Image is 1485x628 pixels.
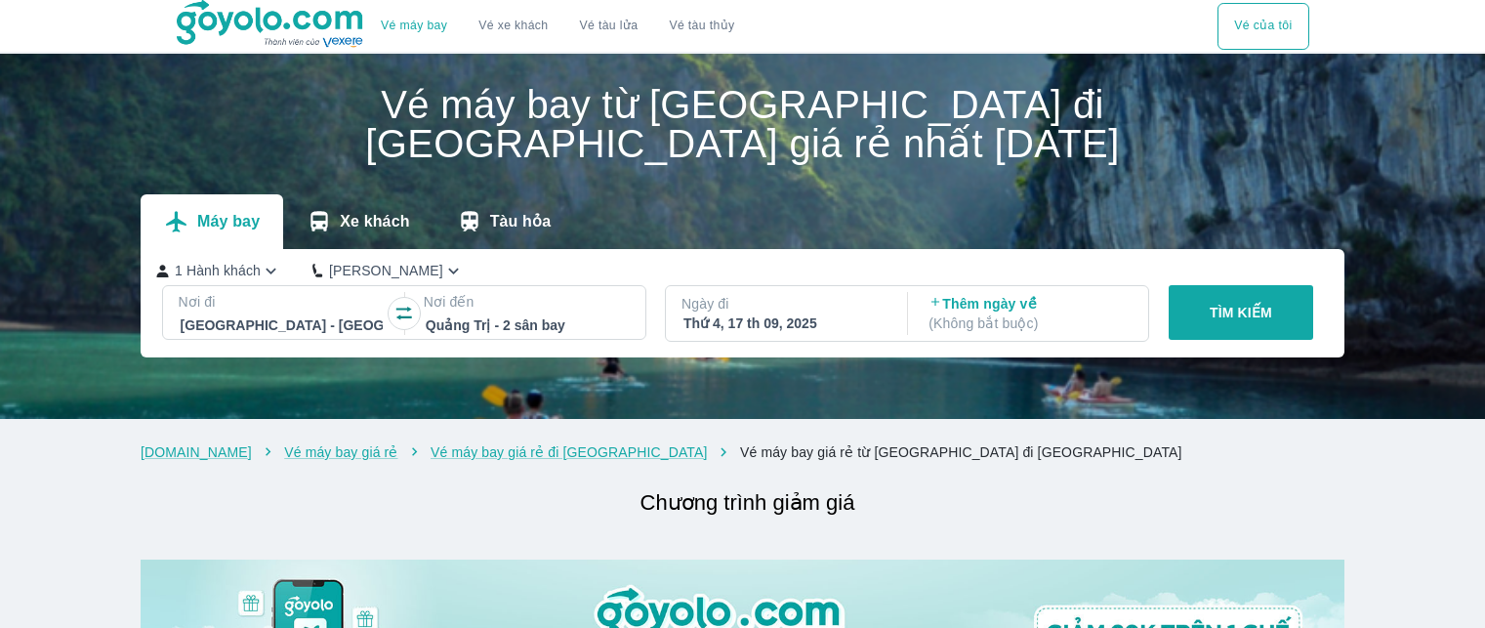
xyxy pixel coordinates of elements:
button: Vé của tôi [1217,3,1308,50]
p: Tàu hỏa [490,212,552,231]
a: Vé máy bay giá rẻ từ [GEOGRAPHIC_DATA] đi [GEOGRAPHIC_DATA] [740,444,1182,460]
p: Nơi đến [424,292,630,312]
a: Vé xe khách [478,19,548,33]
p: ( Không bắt buộc ) [928,314,1131,333]
button: 1 Hành khách [156,261,281,281]
p: TÌM KIẾM [1210,303,1272,322]
h1: Vé máy bay từ [GEOGRAPHIC_DATA] đi [GEOGRAPHIC_DATA] giá rẻ nhất [DATE] [141,85,1344,163]
a: Vé tàu lửa [564,3,654,50]
h2: Chương trình giảm giá [150,485,1344,521]
a: Vé máy bay giá rẻ [284,444,397,460]
p: 1 Hành khách [175,261,261,280]
a: Vé máy bay giá rẻ đi [GEOGRAPHIC_DATA] [431,444,707,460]
button: Vé tàu thủy [653,3,750,50]
div: Thứ 4, 17 th 09, 2025 [683,314,886,333]
div: transportation tabs [141,194,574,249]
div: choose transportation mode [1217,3,1308,50]
p: Xe khách [340,212,409,231]
nav: breadcrumb [141,442,1344,462]
a: [DOMAIN_NAME] [141,444,252,460]
p: Nơi đi [179,292,385,312]
p: Ngày đi [681,294,887,314]
p: [PERSON_NAME] [329,261,443,280]
div: choose transportation mode [365,3,750,50]
p: Thêm ngày về [928,294,1131,333]
button: [PERSON_NAME] [312,261,464,281]
a: Vé máy bay [381,19,447,33]
button: TÌM KIẾM [1169,285,1314,340]
p: Máy bay [197,212,260,231]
